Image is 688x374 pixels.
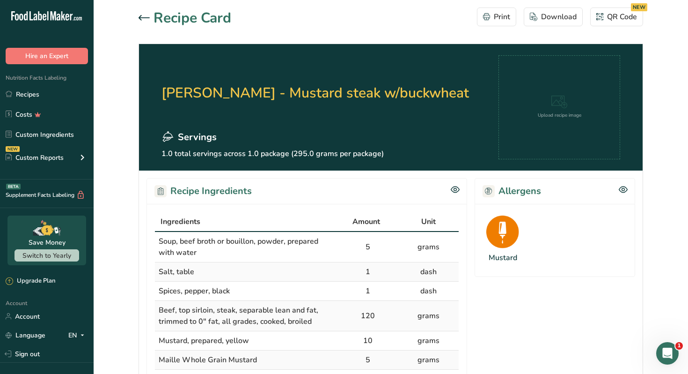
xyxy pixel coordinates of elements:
span: Switch to Yearly [22,251,71,260]
div: EN [68,329,88,341]
td: 1 [337,282,398,301]
div: Mustard [489,252,517,263]
div: NEW [631,3,647,11]
button: Download [524,7,583,26]
div: Upload recipe image [538,112,581,119]
span: Servings [178,130,217,144]
span: Maille Whole Grain Mustard [159,355,257,365]
img: Mustard [486,216,519,248]
div: Download [530,11,577,22]
div: Custom Reports [6,153,64,163]
iframe: Intercom live chat [656,342,679,365]
p: 1.0 total servings across 1.0 package (295.0 grams per package) [161,148,469,159]
td: grams [398,351,459,370]
span: Mustard, prepared, yellow [159,336,249,346]
td: 1 [337,262,398,282]
button: Hire an Expert [6,48,88,64]
span: 1 [675,342,683,350]
div: Upgrade Plan [6,277,55,286]
h2: Allergens [483,184,541,198]
h1: Recipe Card [154,7,231,29]
span: Salt, table [159,267,194,277]
button: QR Code NEW [590,7,643,26]
button: Print [477,7,516,26]
span: Ingredients [161,216,200,227]
td: dash [398,282,459,301]
td: grams [398,301,459,331]
span: Amount [352,216,380,227]
div: Print [483,11,510,22]
td: grams [398,331,459,351]
button: Switch to Yearly [15,249,79,262]
td: 10 [337,331,398,351]
h2: [PERSON_NAME] - Mustard steak w/buckwheat [161,55,469,130]
h2: Recipe Ingredients [154,184,252,198]
td: 5 [337,351,398,370]
span: Soup, beef broth or bouillon, powder, prepared with water [159,236,318,258]
div: NEW [6,146,20,152]
div: QR Code [596,11,637,22]
span: Spices, pepper, black [159,286,230,296]
td: dash [398,262,459,282]
div: BETA [6,184,21,189]
a: Language [6,327,45,344]
td: 120 [337,301,398,331]
div: Save Money [29,238,66,247]
span: Beef, top sirloin, steak, separable lean and fat, trimmed to 0" fat, all grades, cooked, broiled [159,305,318,327]
span: Unit [421,216,436,227]
td: grams [398,232,459,262]
td: 5 [337,232,398,262]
